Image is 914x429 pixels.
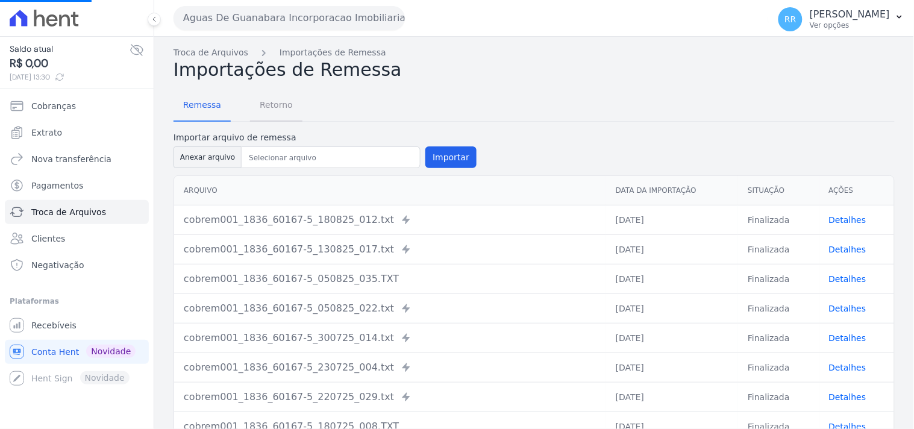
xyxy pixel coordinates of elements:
td: Finalizada [738,264,819,293]
h2: Importações de Remessa [174,59,895,81]
span: Conta Hent [31,346,79,358]
div: Plataformas [10,294,144,308]
a: Remessa [174,90,231,122]
a: Detalhes [829,274,866,284]
span: Clientes [31,233,65,245]
td: Finalizada [738,234,819,264]
a: Detalhes [829,392,866,402]
td: Finalizada [738,382,819,412]
div: cobrem001_1836_60167-5_230725_004.txt [184,360,596,375]
span: Saldo atual [10,43,130,55]
span: Retorno [252,93,300,117]
label: Importar arquivo de remessa [174,131,477,144]
span: Novidade [86,345,136,358]
span: Recebíveis [31,319,77,331]
th: Arquivo [174,176,606,205]
a: Detalhes [829,215,866,225]
td: [DATE] [606,352,738,382]
a: Conta Hent Novidade [5,340,149,364]
div: cobrem001_1836_60167-5_220725_029.txt [184,390,596,404]
td: [DATE] [606,293,738,323]
div: cobrem001_1836_60167-5_180825_012.txt [184,213,596,227]
a: Negativação [5,253,149,277]
span: Negativação [31,259,84,271]
a: Cobranças [5,94,149,118]
button: Importar [425,146,477,168]
p: [PERSON_NAME] [810,8,890,20]
input: Selecionar arquivo [244,151,418,165]
th: Situação [738,176,819,205]
span: R$ 0,00 [10,55,130,72]
td: [DATE] [606,234,738,264]
td: [DATE] [606,382,738,412]
td: [DATE] [606,264,738,293]
span: Nova transferência [31,153,111,165]
td: Finalizada [738,352,819,382]
nav: Breadcrumb [174,46,895,59]
div: cobrem001_1836_60167-5_050825_022.txt [184,301,596,316]
a: Clientes [5,227,149,251]
nav: Sidebar [10,94,144,390]
a: Troca de Arquivos [5,200,149,224]
div: cobrem001_1836_60167-5_050825_035.TXT [184,272,596,286]
button: Aguas De Guanabara Incorporacao Imobiliaria SPE LTDA [174,6,405,30]
span: Extrato [31,127,62,139]
a: Detalhes [829,333,866,343]
a: Retorno [250,90,302,122]
td: Finalizada [738,205,819,234]
a: Importações de Remessa [280,46,386,59]
a: Detalhes [829,363,866,372]
td: Finalizada [738,323,819,352]
p: Ver opções [810,20,890,30]
th: Data da Importação [606,176,738,205]
div: cobrem001_1836_60167-5_300725_014.txt [184,331,596,345]
span: Remessa [176,93,228,117]
a: Pagamentos [5,174,149,198]
button: RR [PERSON_NAME] Ver opções [769,2,914,36]
td: [DATE] [606,205,738,234]
td: Finalizada [738,293,819,323]
span: RR [784,15,796,23]
span: [DATE] 13:30 [10,72,130,83]
a: Extrato [5,121,149,145]
a: Troca de Arquivos [174,46,248,59]
a: Detalhes [829,245,866,254]
span: Pagamentos [31,180,83,192]
td: [DATE] [606,323,738,352]
a: Detalhes [829,304,866,313]
span: Cobranças [31,100,76,112]
span: Troca de Arquivos [31,206,106,218]
th: Ações [819,176,894,205]
div: cobrem001_1836_60167-5_130825_017.txt [184,242,596,257]
a: Nova transferência [5,147,149,171]
a: Recebíveis [5,313,149,337]
button: Anexar arquivo [174,146,242,168]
